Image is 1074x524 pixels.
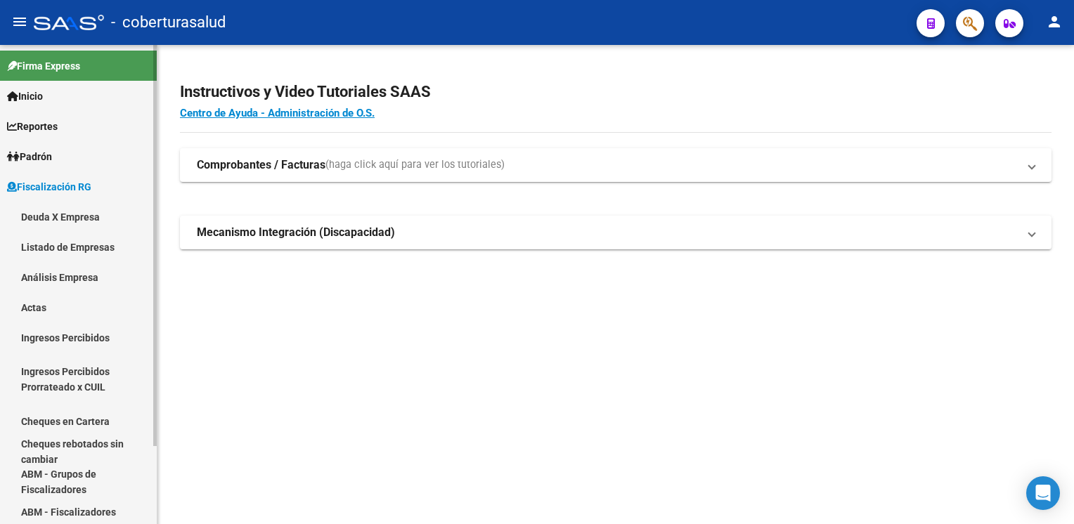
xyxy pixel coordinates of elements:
h2: Instructivos y Video Tutoriales SAAS [180,79,1052,105]
mat-expansion-panel-header: Mecanismo Integración (Discapacidad) [180,216,1052,249]
mat-icon: menu [11,13,28,30]
mat-icon: person [1046,13,1063,30]
strong: Comprobantes / Facturas [197,157,325,173]
span: (haga click aquí para ver los tutoriales) [325,157,505,173]
a: Centro de Ayuda - Administración de O.S. [180,107,375,119]
strong: Mecanismo Integración (Discapacidad) [197,225,395,240]
span: Inicio [7,89,43,104]
span: Padrón [7,149,52,164]
span: Firma Express [7,58,80,74]
span: Fiscalización RG [7,179,91,195]
span: Reportes [7,119,58,134]
span: - coberturasalud [111,7,226,38]
mat-expansion-panel-header: Comprobantes / Facturas(haga click aquí para ver los tutoriales) [180,148,1052,182]
div: Open Intercom Messenger [1026,476,1060,510]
